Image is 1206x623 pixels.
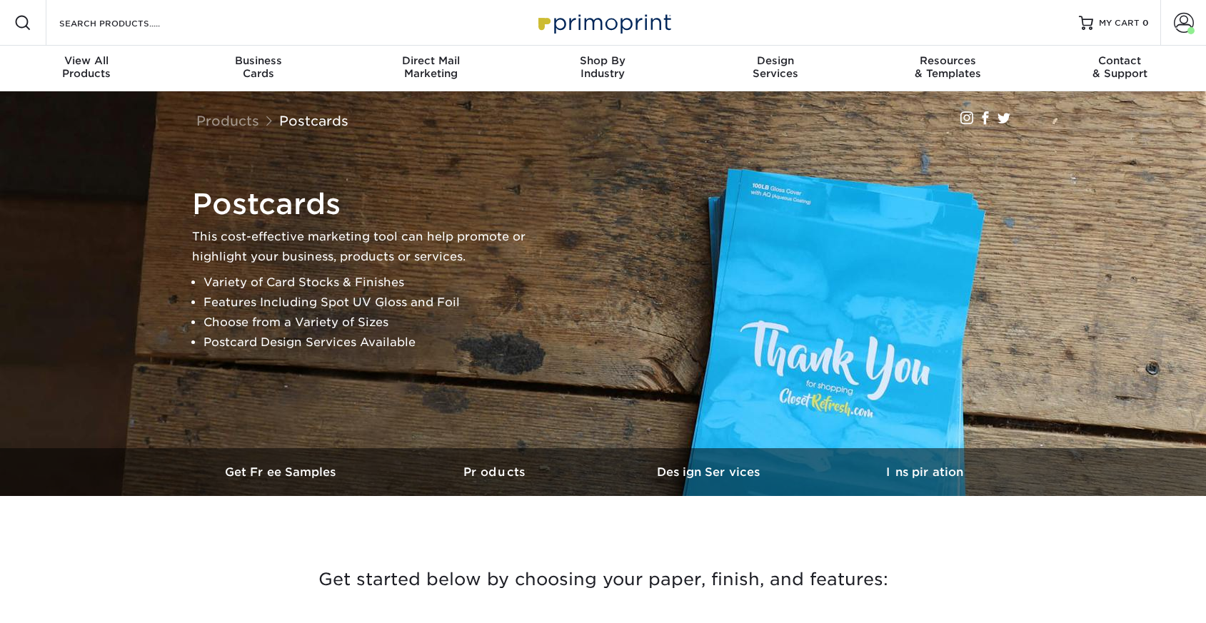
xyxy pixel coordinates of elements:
div: & Templates [861,54,1033,80]
li: Variety of Card Stocks & Finishes [203,273,549,293]
li: Features Including Spot UV Gloss and Foil [203,293,549,313]
span: Direct Mail [345,54,517,67]
a: Resources& Templates [861,46,1033,91]
a: Postcards [279,113,348,128]
span: Shop By [517,54,689,67]
h3: Products [389,465,603,479]
a: Direct MailMarketing [345,46,517,91]
h1: Postcards [192,187,549,221]
div: Marketing [345,54,517,80]
li: Postcard Design Services Available [203,333,549,353]
img: Primoprint [532,7,675,38]
div: Cards [172,54,344,80]
li: Choose from a Variety of Sizes [203,313,549,333]
span: MY CART [1099,17,1140,29]
span: Resources [861,54,1033,67]
a: Products [389,448,603,496]
a: Contact& Support [1034,46,1206,91]
a: Inspiration [818,448,1032,496]
div: Services [689,54,861,80]
a: Get Free Samples [175,448,389,496]
span: 0 [1142,18,1149,28]
a: Design Services [603,448,818,496]
h3: Design Services [603,465,818,479]
span: Design [689,54,861,67]
div: & Support [1034,54,1206,80]
h3: Get started below by choosing your paper, finish, and features: [186,547,1021,612]
h3: Inspiration [818,465,1032,479]
input: SEARCH PRODUCTS..... [58,14,197,31]
h3: Get Free Samples [175,465,389,479]
p: This cost-effective marketing tool can help promote or highlight your business, products or servi... [192,227,549,267]
div: Industry [517,54,689,80]
span: Contact [1034,54,1206,67]
span: Business [172,54,344,67]
a: BusinessCards [172,46,344,91]
a: DesignServices [689,46,861,91]
a: Shop ByIndustry [517,46,689,91]
a: Products [196,113,259,128]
